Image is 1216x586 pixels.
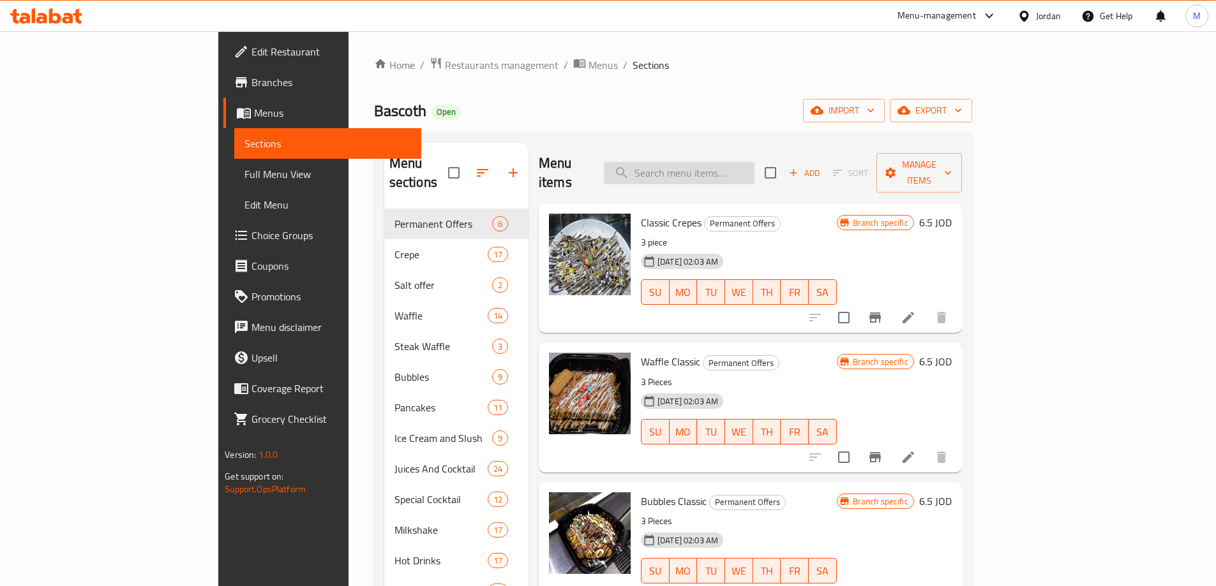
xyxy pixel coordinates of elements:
span: Grocery Checklist [251,411,411,427]
span: Select to update [830,304,857,331]
a: Coverage Report [223,373,421,404]
div: Hot Drinks17 [384,545,529,576]
button: SU [641,419,670,444]
button: SA [809,558,837,583]
img: Classic Crepes [549,214,631,295]
div: items [488,461,508,476]
span: Branch specific [848,495,913,508]
span: Edit Menu [244,197,411,212]
span: Select section [757,159,784,186]
button: delete [926,442,957,472]
button: FR [781,279,809,305]
span: Select to update [830,444,857,471]
li: / [564,57,568,73]
a: Edit menu item [901,310,916,325]
span: Permanent Offers [710,495,785,509]
button: SA [809,279,837,305]
div: Permanent Offers6 [384,209,529,239]
span: Juices And Cocktail [394,461,488,476]
span: 24 [488,463,507,475]
div: Waffle14 [384,300,529,331]
button: MO [670,279,698,305]
button: export [890,99,972,122]
div: items [488,553,508,568]
span: Edit Restaurant [251,44,411,59]
span: Crepe [394,247,488,262]
button: WE [725,558,753,583]
div: items [488,308,508,323]
span: Branch specific [848,217,913,229]
span: Waffle [394,308,488,323]
div: Milkshake17 [384,515,529,545]
span: Upsell [251,350,411,365]
button: SU [641,279,670,305]
div: Steak Waffle3 [384,331,529,362]
span: TU [702,423,720,441]
span: Hot Drinks [394,553,488,568]
span: TH [758,423,776,441]
span: SU [647,283,664,302]
span: import [813,103,874,119]
div: Special Cocktail12 [384,484,529,515]
div: Pancakes11 [384,392,529,423]
span: [DATE] 02:03 AM [652,395,723,407]
span: Branches [251,75,411,90]
button: MO [670,419,698,444]
span: 9 [493,432,507,444]
span: MO [675,562,693,580]
span: WE [730,283,748,302]
button: FR [781,558,809,583]
div: Steak Waffle [394,339,492,354]
span: Permanent Offers [705,216,780,231]
div: items [492,339,508,354]
button: TH [753,419,781,444]
button: delete [926,302,957,333]
span: Choice Groups [251,228,411,243]
span: TU [702,562,720,580]
span: Branch specific [848,356,913,368]
button: Branch-specific-item [860,442,890,472]
div: Salt offer2 [384,270,529,300]
div: items [488,492,508,507]
span: Permanent Offers [394,216,492,231]
div: Ice Cream and Slush [394,430,492,446]
a: Coupons [223,251,421,281]
span: Coupons [251,258,411,274]
span: Add [787,166,822,180]
div: Crepe17 [384,239,529,270]
a: Full Menu View [234,159,421,189]
span: MO [675,283,693,302]
input: search [604,162,754,184]
a: Menu disclaimer [223,312,421,342]
span: 3 [493,341,507,353]
a: Edit Restaurant [223,36,421,67]
span: 6 [493,218,507,230]
a: Restaurants management [430,57,559,73]
span: 17 [488,555,507,567]
span: 12 [488,494,507,506]
span: Sections [244,136,411,151]
button: WE [725,419,753,444]
button: TH [753,279,781,305]
div: Salt offer [394,277,492,293]
button: SU [641,558,670,583]
span: 1.0.0 [259,446,278,463]
span: Get support on: [225,468,283,485]
a: Sections [234,128,421,159]
span: 2 [493,279,507,291]
a: Menus [223,98,421,128]
span: SA [814,562,832,580]
div: Ice Cream and Slush9 [384,423,529,453]
div: Menu-management [897,8,976,24]
span: FR [786,283,804,302]
button: import [803,99,885,122]
span: Open [432,106,461,117]
p: 3 Pieces [641,513,837,529]
span: 9 [493,371,507,383]
a: Support.OpsPlatform [225,481,306,497]
span: WE [730,562,748,580]
div: Jordan [1036,9,1061,23]
a: Branches [223,67,421,98]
